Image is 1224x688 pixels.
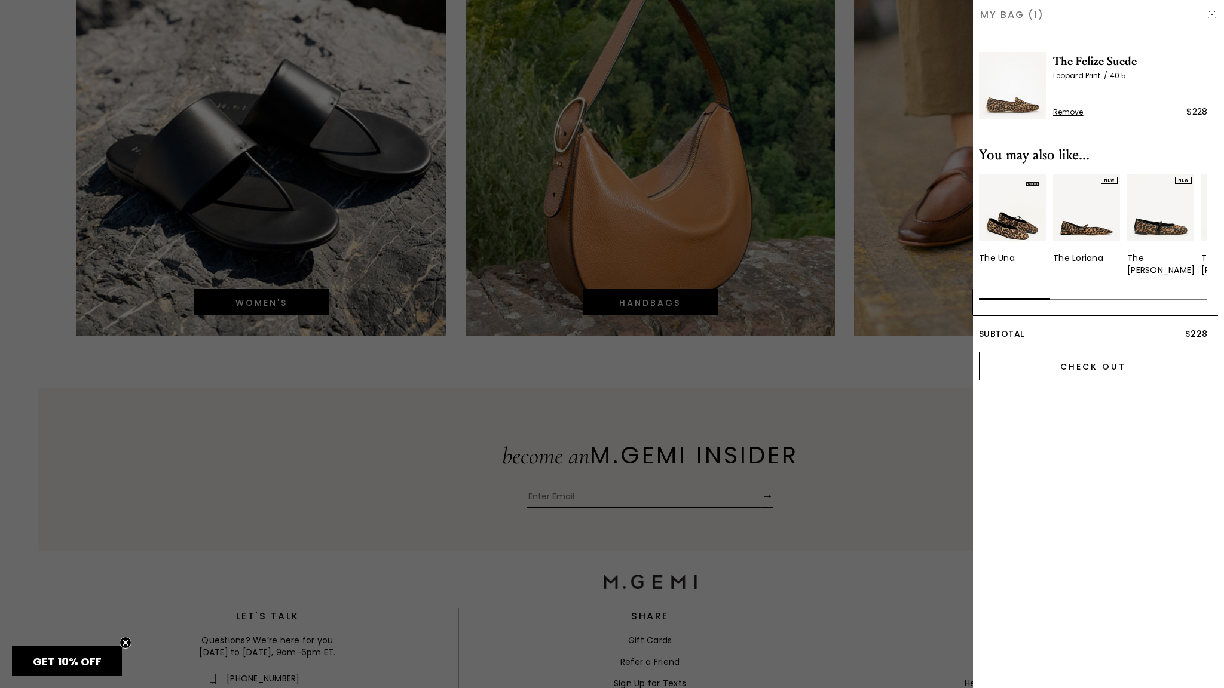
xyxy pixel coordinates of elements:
[1053,174,1120,241] img: 7385131319355_01_Main_New_TheLoriana_Leopard_PrintedSuede_290x387_crop_center.jpg
[1053,70,1110,81] span: Leopard Print
[979,174,1046,276] div: 1 / 10
[979,252,1015,264] div: The Una
[1127,174,1194,241] img: 7387723923515_01_Main_New_TheAmabile_Leopard_SuedePrintedLeather_290x387_crop_center.jpg
[1127,174,1194,276] div: 3 / 10
[979,146,1207,165] div: You may also like...
[979,52,1046,119] img: The Felize Suede
[979,352,1207,380] input: Check Out
[1053,174,1120,276] div: 2 / 10
[1053,252,1103,264] div: The Loriana
[1207,10,1217,19] img: Hide Drawer
[1053,107,1084,117] span: Remove
[12,646,122,676] div: GET 10% OFFClose teaser
[1127,252,1195,276] div: The [PERSON_NAME]
[1186,105,1207,119] div: $228
[1175,177,1192,184] div: NEW
[979,174,1046,241] img: 7306993893435_02_Hover_New_TheUna_LeopardPrint_Suede_290x387_crop_center.jpg
[1026,182,1039,186] img: The One tag
[1110,70,1126,81] span: 40.5
[1053,174,1120,264] a: NEWThe Loriana
[1101,177,1118,184] div: NEW
[1185,328,1207,340] span: $228
[1053,52,1207,71] span: The Felize Suede
[120,637,131,649] button: Close teaser
[33,654,102,669] span: GET 10% OFF
[1127,174,1194,276] a: NEWThe [PERSON_NAME]
[979,328,1024,340] span: Subtotal
[979,174,1046,264] a: The One tagThe Una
